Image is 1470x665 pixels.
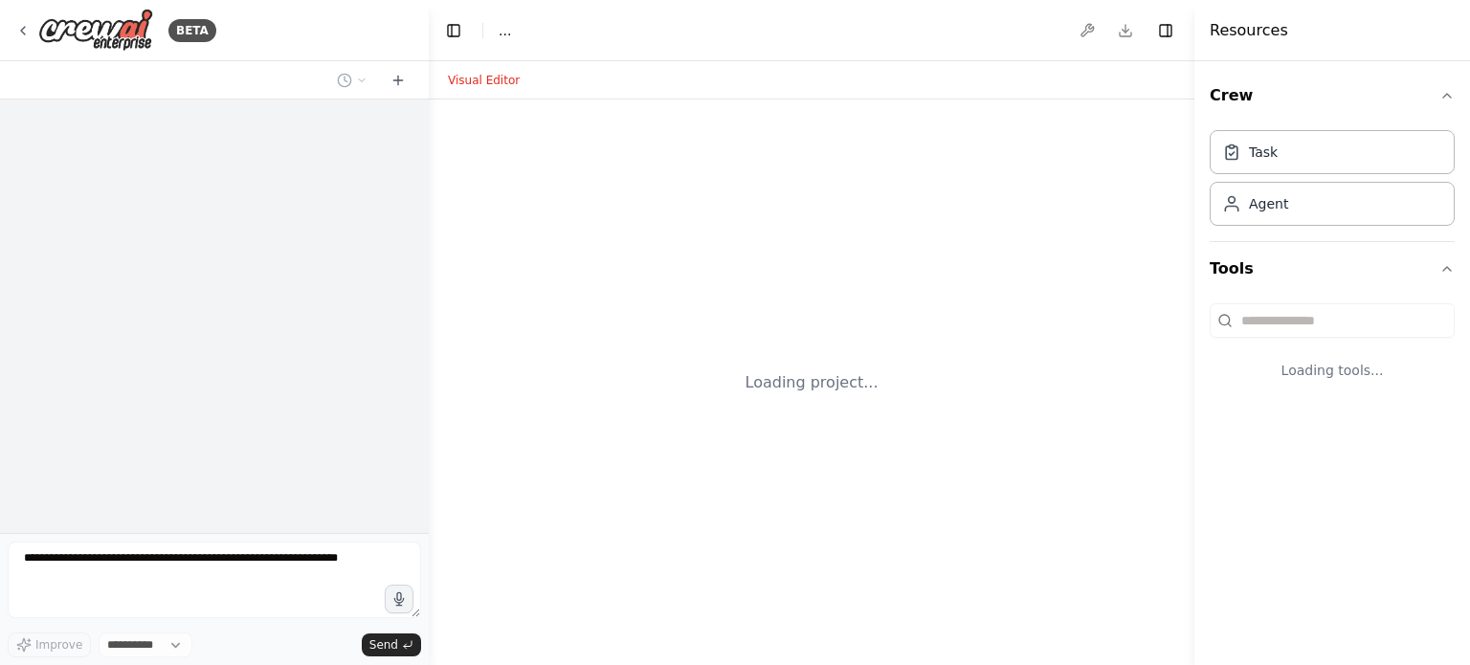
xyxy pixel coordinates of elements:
div: Crew [1210,122,1455,241]
button: Click to speak your automation idea [385,585,413,613]
button: Visual Editor [436,69,531,92]
button: Switch to previous chat [329,69,375,92]
img: Logo [38,9,153,52]
button: Tools [1210,242,1455,296]
button: Hide right sidebar [1152,17,1179,44]
span: Send [369,637,398,653]
h4: Resources [1210,19,1288,42]
div: Task [1249,143,1278,162]
button: Start a new chat [383,69,413,92]
nav: breadcrumb [499,21,511,40]
div: Agent [1249,194,1288,213]
span: ... [499,21,511,40]
div: BETA [168,19,216,42]
div: Loading tools... [1210,345,1455,395]
div: Tools [1210,296,1455,410]
button: Improve [8,632,91,657]
span: Improve [35,637,82,653]
div: Loading project... [746,371,879,394]
button: Crew [1210,69,1455,122]
button: Hide left sidebar [440,17,467,44]
button: Send [362,633,421,656]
